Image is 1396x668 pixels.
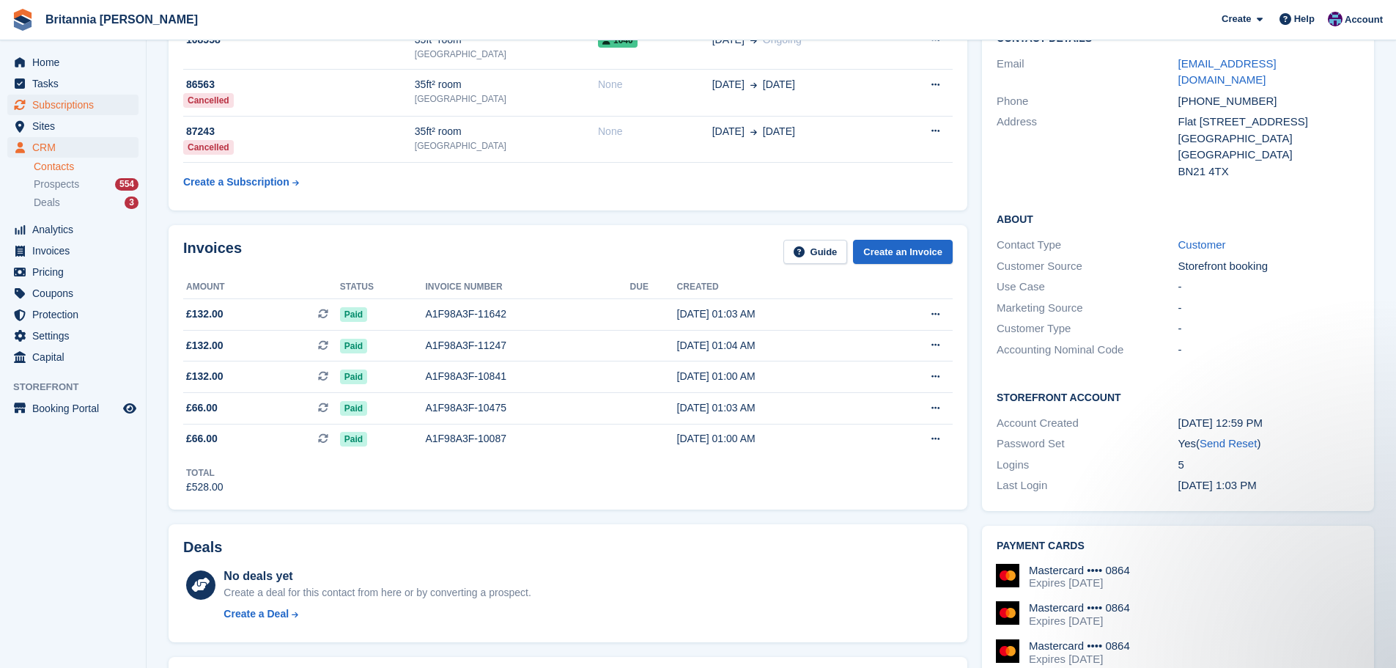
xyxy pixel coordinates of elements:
h2: Invoices [183,240,242,264]
a: Create an Invoice [853,240,953,264]
a: Create a Deal [224,606,531,622]
img: Mastercard Logo [996,564,1019,587]
a: [EMAIL_ADDRESS][DOMAIN_NAME] [1178,57,1277,87]
div: Customer Source [997,258,1178,275]
div: None [598,77,712,92]
div: Last Login [997,477,1178,494]
div: - [1178,342,1359,359]
span: Invoices [32,241,120,261]
div: £528.00 [186,480,224,495]
div: [DATE] 01:03 AM [677,307,876,322]
span: Pricing [32,262,120,282]
a: menu [7,347,139,367]
span: Deals [34,196,60,210]
div: A1F98A3F-10841 [425,369,629,384]
div: Accounting Nominal Code [997,342,1178,359]
span: Analytics [32,219,120,240]
div: A1F98A3F-11642 [425,307,629,322]
div: Cancelled [183,140,234,155]
div: 35ft² room [415,77,598,92]
div: [GEOGRAPHIC_DATA] [1178,131,1359,147]
a: menu [7,73,139,94]
div: Phone [997,93,1178,110]
img: stora-icon-8386f47178a22dfd0bd8f6a31ec36ba5ce8667c1dd55bd0f319d3a0aa187defe.svg [12,9,34,31]
div: [DATE] 12:59 PM [1178,415,1359,432]
a: menu [7,398,139,419]
div: [DATE] 01:04 AM [677,338,876,353]
div: [GEOGRAPHIC_DATA] [415,48,598,61]
div: Logins [997,457,1178,474]
span: [DATE] [763,124,795,139]
div: Mastercard •••• 0864 [1029,601,1130,614]
div: 86563 [183,77,415,92]
div: Cancelled [183,93,234,108]
div: [GEOGRAPHIC_DATA] [1178,147,1359,164]
div: BN21 4TX [1178,164,1359,180]
span: Protection [32,304,120,325]
span: [DATE] [763,77,795,92]
a: menu [7,241,139,261]
h2: About [997,211,1359,226]
th: Invoice number [425,276,629,299]
span: Ongoing [763,34,802,45]
span: Help [1294,12,1315,26]
span: Capital [32,347,120,367]
span: Subscriptions [32,95,120,115]
th: Due [630,276,677,299]
span: Booking Portal [32,398,120,419]
div: Create a Deal [224,606,289,622]
div: 5 [1178,457,1359,474]
a: menu [7,304,139,325]
div: Total [186,466,224,480]
span: Home [32,52,120,73]
a: Guide [783,240,848,264]
span: £132.00 [186,307,224,322]
a: menu [7,116,139,136]
span: [DATE] [712,124,745,139]
div: 35ft² room [415,124,598,139]
div: Yes [1178,436,1359,452]
h2: Storefront Account [997,389,1359,404]
div: Storefront booking [1178,258,1359,275]
span: Paid [340,307,367,322]
span: £132.00 [186,369,224,384]
div: [PHONE_NUMBER] [1178,93,1359,110]
th: Created [677,276,876,299]
div: [GEOGRAPHIC_DATA] [415,92,598,106]
a: menu [7,219,139,240]
div: No deals yet [224,568,531,585]
span: Coupons [32,283,120,304]
a: Deals 3 [34,195,139,210]
div: Use Case [997,279,1178,296]
a: menu [7,326,139,346]
h2: Deals [183,539,222,556]
span: CRM [32,137,120,158]
span: Paid [340,370,367,384]
a: menu [7,52,139,73]
div: Create a Subscription [183,175,289,190]
span: Paid [340,339,367,353]
div: A1F98A3F-11247 [425,338,629,353]
h2: Payment cards [997,540,1359,552]
div: Mastercard •••• 0864 [1029,564,1130,577]
span: [DATE] [712,32,745,48]
span: ( ) [1196,437,1260,449]
div: A1F98A3F-10087 [425,431,629,447]
span: Paid [340,401,367,416]
div: Contact Type [997,237,1178,254]
span: Sites [32,116,120,136]
span: Paid [340,432,367,447]
span: Storefront [13,380,146,394]
div: - [1178,300,1359,317]
a: Preview store [121,400,139,417]
div: Password Set [997,436,1178,452]
a: Britannia [PERSON_NAME] [40,7,204,32]
a: menu [7,283,139,304]
div: [DATE] 01:00 AM [677,431,876,447]
time: 2025-09-17 12:03:32 UTC [1178,479,1257,491]
img: Mastercard Logo [996,601,1019,625]
div: Address [997,114,1178,180]
span: £66.00 [186,431,218,447]
div: 87243 [183,124,415,139]
div: A1F98A3F-10475 [425,400,629,416]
